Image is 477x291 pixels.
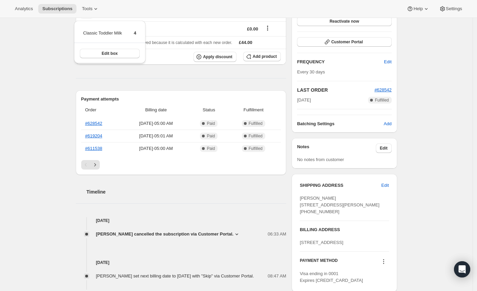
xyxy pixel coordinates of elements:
h4: [DATE] [76,259,287,266]
span: Paid [207,146,215,151]
button: Edit [377,180,393,191]
button: Add [380,118,395,129]
span: Billing date [124,107,188,113]
span: Fulfilled [249,146,263,151]
span: Edit box [102,51,118,56]
h3: BILLING ADDRESS [300,226,389,233]
span: Edit [381,182,389,189]
span: Add [384,120,391,127]
td: Classic Toddler Milk [83,29,122,42]
h4: [DATE] [76,217,287,224]
span: 06:33 AM [268,231,286,238]
span: Subscriptions [42,6,72,12]
h3: SHIPPING ADDRESS [300,182,381,189]
button: Edit [376,143,392,153]
button: Next [90,160,100,170]
h3: PAYMENT METHOD [300,258,338,267]
span: £44.00 [239,40,252,45]
span: Help [413,6,423,12]
h3: Notes [297,143,376,153]
span: Paid [207,121,215,126]
span: Sales tax (if applicable) is not displayed because it is calculated with each new order. [80,40,232,45]
span: Every 30 days [297,69,325,74]
button: Add product [243,52,281,61]
span: Settings [446,6,462,12]
button: [PERSON_NAME] cancelled the subscription via Customer Portal. [96,231,241,238]
button: Analytics [11,4,37,14]
button: Reactivate now [297,17,391,26]
span: [PERSON_NAME] [STREET_ADDRESS][PERSON_NAME] [PHONE_NUMBER] [300,196,380,214]
a: #628542 [85,121,103,126]
div: Open Intercom Messenger [454,261,470,277]
span: Fulfilled [375,97,389,103]
span: Fulfilled [249,121,263,126]
span: [DATE] · 05:00 AM [124,145,188,152]
span: No notes from customer [297,157,344,162]
a: #619204 [85,133,103,138]
span: Visa ending in 0001 Expires [CREDIT_CARD_DATA] [300,271,363,283]
span: Fulfillment [230,107,277,113]
span: [PERSON_NAME] cancelled the subscription via Customer Portal. [96,231,234,238]
span: 08:47 AM [268,273,286,279]
span: £0.00 [247,26,258,31]
button: Edit [380,57,395,67]
span: Status [191,107,226,113]
span: Analytics [15,6,33,12]
button: Subscriptions [38,4,76,14]
button: Help [403,4,433,14]
span: [DATE] · 05:01 AM [124,133,188,139]
button: Edit box [80,49,140,58]
nav: Pagination [81,160,281,170]
a: #628542 [374,87,392,92]
h6: Batching Settings [297,120,384,127]
button: Customer Portal [297,37,391,47]
span: Customer Portal [331,39,363,45]
span: 4 [134,30,136,36]
span: Apply discount [203,54,232,60]
span: Paid [207,133,215,139]
span: [DATE] [297,97,311,104]
button: Tools [78,4,103,14]
h2: Payment attempts [81,96,281,103]
span: [DATE] · 05:00 AM [124,120,188,127]
button: Apply discount [194,52,236,62]
span: Fulfilled [249,133,263,139]
span: Tools [82,6,92,12]
h2: FREQUENCY [297,59,384,65]
h2: Timeline [87,188,287,195]
span: Reactivate now [330,19,359,24]
span: [PERSON_NAME] set next billing date to [DATE] with "Skip" via Customer Portal. [96,273,254,278]
h2: LAST ORDER [297,87,374,93]
th: Order [81,103,122,117]
button: #628542 [374,87,392,93]
button: Settings [435,4,466,14]
button: Shipping actions [262,24,273,32]
a: #611538 [85,146,103,151]
span: Edit [384,59,391,65]
span: Add product [253,54,277,59]
span: Edit [380,145,388,151]
span: [STREET_ADDRESS] [300,240,343,245]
